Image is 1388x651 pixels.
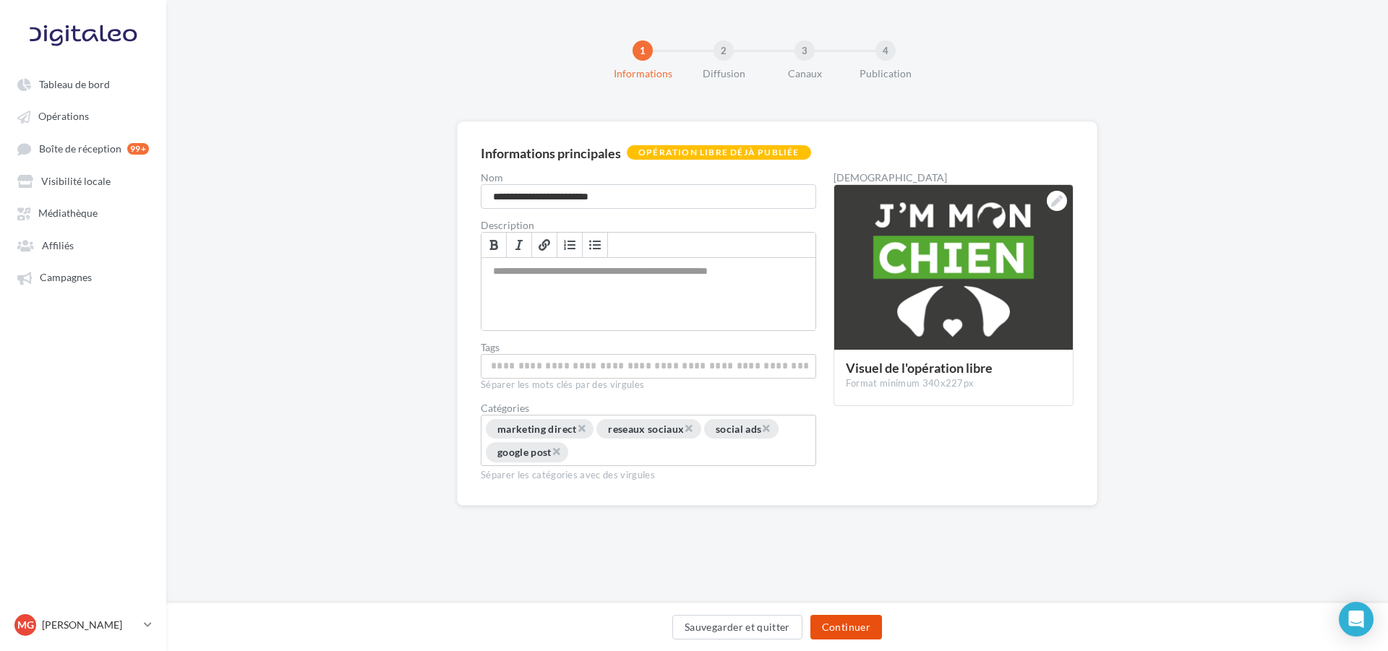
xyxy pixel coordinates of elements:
input: Choisissez une catégorie [570,445,677,462]
div: 4 [875,40,896,61]
label: Tags [481,342,816,353]
span: google post [497,447,552,459]
a: Affiliés [9,232,158,258]
div: 3 [794,40,815,61]
input: Permet aux affiliés de trouver l'opération libre plus facilement [484,358,813,374]
span: × [684,421,693,435]
span: × [577,421,586,435]
span: Affiliés [42,239,74,251]
span: Visibilité locale [41,175,111,187]
span: Campagnes [40,272,92,284]
span: Boîte de réception [39,142,121,155]
a: Boîte de réception 99+ [9,135,158,162]
div: [DEMOGRAPHIC_DATA] [834,173,1074,183]
button: Continuer [810,615,882,639]
div: 99+ [127,143,149,155]
p: [PERSON_NAME] [42,618,138,632]
span: social ads [716,423,762,435]
div: Canaux [758,66,851,81]
span: × [761,421,770,435]
a: Tableau de bord [9,71,158,97]
a: Médiathèque [9,199,158,225]
span: Opérations [38,111,89,123]
div: Permet aux affiliés de trouver l'opération libre plus facilement [481,354,816,379]
span: × [552,444,560,458]
a: Lien [532,233,557,257]
div: Séparer les catégories avec des virgules [481,466,816,482]
div: Choisissez une catégorie [481,415,816,466]
div: Publication [839,66,932,81]
div: 2 [714,40,734,61]
div: Catégories [481,403,816,413]
button: Sauvegarder et quitter [672,615,802,639]
div: Diffusion [677,66,770,81]
a: Insérer/Supprimer une liste numérotée [557,233,583,257]
div: Informations principales [481,147,621,160]
a: Italique (Ctrl+I) [507,233,532,257]
label: Nom [481,173,816,183]
div: Visuel de l'opération libre [846,361,1061,374]
div: Format minimum 340x227px [846,377,1061,390]
span: Médiathèque [38,207,98,220]
div: Opération libre déjà publiée [627,145,811,160]
div: Informations [596,66,689,81]
span: marketing direct [497,423,577,435]
div: Séparer les mots clés par des virgules [481,379,816,392]
a: Campagnes [9,264,158,290]
span: Tableau de bord [39,78,110,90]
a: Gras (Ctrl+B) [481,233,507,257]
div: Open Intercom Messenger [1339,602,1374,637]
a: Opérations [9,103,158,129]
span: reseaux sociaux [608,423,684,435]
a: Insérer/Supprimer une liste à puces [583,233,608,257]
a: Visibilité locale [9,168,158,194]
div: Permet de préciser les enjeux de la campagne à vos affiliés [481,258,815,330]
span: MG [17,618,34,632]
label: Description [481,220,816,230]
div: 1 [633,40,653,61]
a: MG [PERSON_NAME] [12,611,155,639]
